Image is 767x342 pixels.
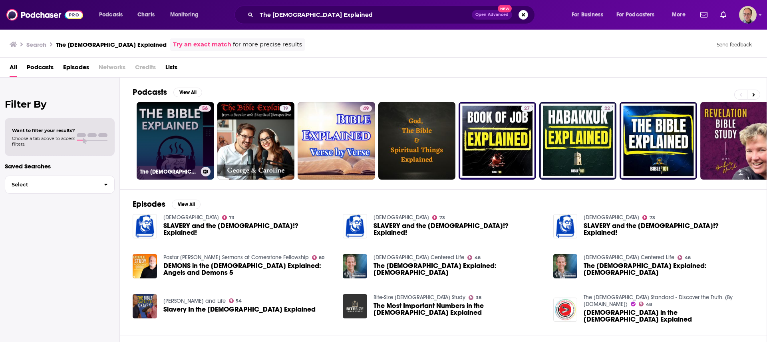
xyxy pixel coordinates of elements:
span: 73 [650,216,655,220]
span: 49 [363,105,369,113]
img: The Bible Explained: Church [553,254,578,278]
a: Show notifications dropdown [697,8,711,22]
span: Monitoring [170,9,199,20]
a: 19 [217,102,295,180]
a: The Bible Standard - Discover the Truth. (By Christadelphianvideo.org) [584,294,733,308]
span: The [DEMOGRAPHIC_DATA] Explained: [DEMOGRAPHIC_DATA] [374,262,544,276]
a: Baptism in the Bible Explained [553,298,578,322]
span: for more precise results [233,40,302,49]
span: Podcasts [99,9,123,20]
a: SLAVERY and the BIBLE!? Explained! [374,222,544,236]
a: 73 [222,215,235,220]
span: Networks [99,61,125,77]
img: SLAVERY and the BIBLE!? Explained! [553,214,578,238]
a: Episodes [63,61,89,77]
button: open menu [611,8,666,21]
span: The [DEMOGRAPHIC_DATA] Explained: [DEMOGRAPHIC_DATA] [584,262,754,276]
span: 22 [604,105,610,113]
p: Saved Searches [5,162,115,170]
a: God Centered Life [374,254,464,261]
a: PodcastsView All [133,87,202,97]
span: New [498,5,512,12]
span: SLAVERY and the [DEMOGRAPHIC_DATA]!? Explained! [374,222,544,236]
button: open menu [165,8,209,21]
a: 49 [298,102,375,180]
span: DEMONS in the [DEMOGRAPHIC_DATA] Explained: Angels and Demons 5 [163,262,334,276]
a: Lists [165,61,177,77]
span: 56 [202,105,208,113]
a: All [10,61,17,77]
a: SLAVERY and the BIBLE!? Explained! [133,214,157,238]
span: 54 [236,299,242,303]
a: 27 [521,105,533,112]
a: Try an exact match [173,40,231,49]
a: Podchaser - Follow, Share and Rate Podcasts [6,7,83,22]
span: SLAVERY and the [DEMOGRAPHIC_DATA]!? Explained! [163,222,334,236]
span: Charts [137,9,155,20]
a: SLAVERY and the BIBLE!? Explained! [584,222,754,236]
a: The Bible Explained: Church [374,262,544,276]
a: SLAVERY and the BIBLE!? Explained! [343,214,367,238]
a: 49 [360,105,372,112]
h3: The [DEMOGRAPHIC_DATA] Explained [56,41,167,48]
a: 22 [601,105,613,112]
a: 46 [678,255,691,260]
a: Slavery In the Bible Explained [133,294,157,318]
button: open menu [566,8,613,21]
a: SLAVERY and the BIBLE!? Explained! [163,222,334,236]
a: 73 [432,215,445,220]
a: BibleThinker [374,214,429,221]
span: Want to filter your results? [12,128,75,133]
a: 56 [199,105,211,112]
a: 19 [280,105,291,112]
span: 27 [524,105,530,113]
button: open menu [666,8,695,21]
span: Select [5,182,97,187]
span: 19 [283,105,288,113]
span: More [672,9,686,20]
span: 38 [476,296,481,300]
a: 56The [DEMOGRAPHIC_DATA] Explained [137,102,214,180]
span: 60 [319,256,324,260]
span: The Most Important Numbers in the [DEMOGRAPHIC_DATA] Explained [374,302,544,316]
span: Credits [135,61,156,77]
span: 73 [229,216,234,220]
a: The Most Important Numbers in the Bible Explained [374,302,544,316]
img: The Bible Explained: Church [343,254,367,278]
div: Search podcasts, credits, & more... [242,6,542,24]
a: Slavery In the Bible Explained [163,306,316,313]
span: Open Advanced [475,13,509,17]
h3: Search [26,41,46,48]
button: View All [172,200,201,209]
a: 60 [312,255,325,260]
a: DEMONS in the BIBLE Explained: Angels and Demons 5 [133,254,157,278]
a: BibleThinker [163,214,219,221]
a: The Bible Explained: Church [584,262,754,276]
h2: Episodes [133,199,165,209]
a: Baptism in the Bible Explained [584,309,754,323]
button: Select [5,176,115,194]
h3: The [DEMOGRAPHIC_DATA] Explained [140,168,198,175]
img: The Most Important Numbers in the Bible Explained [343,294,367,318]
a: 22 [539,102,617,180]
span: Slavery In the [DEMOGRAPHIC_DATA] Explained [163,306,316,313]
button: Send feedback [714,41,754,48]
a: God Centered Life [584,254,674,261]
span: SLAVERY and the [DEMOGRAPHIC_DATA]!? Explained! [584,222,754,236]
span: For Podcasters [616,9,655,20]
a: Podcasts [27,61,54,77]
a: DEMONS in the BIBLE Explained: Angels and Demons 5 [163,262,334,276]
a: 73 [642,215,655,220]
input: Search podcasts, credits, & more... [256,8,472,21]
a: Pastor Allen Nolan Sermons at Cornerstone Fellowship [163,254,309,261]
a: 48 [639,302,652,306]
h2: Filter By [5,98,115,110]
a: 38 [469,295,481,300]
